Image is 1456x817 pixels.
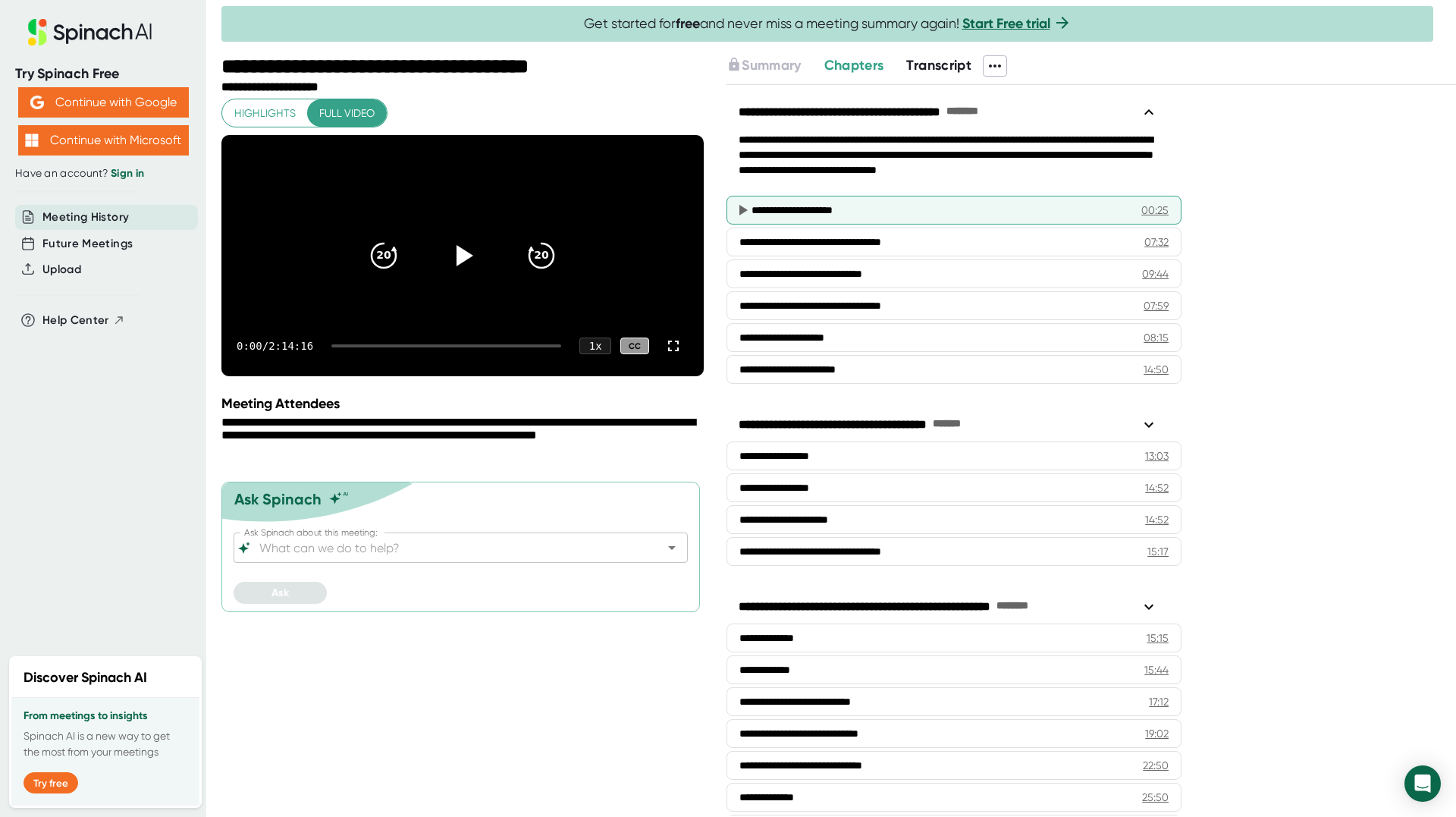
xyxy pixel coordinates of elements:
[256,537,639,558] input: What can we do to help?
[1144,362,1169,377] div: 14:50
[1145,448,1169,463] div: 13:03
[30,96,44,109] img: Aehbyd4JwY73AAAAAElFTkSuQmCC
[271,586,289,599] span: Ask
[1144,234,1169,250] div: 07:32
[15,167,191,181] div: Have an account?
[24,772,78,793] button: Try free
[42,261,81,278] button: Upload
[18,87,189,118] button: Continue with Google
[221,395,708,412] div: Meeting Attendees
[222,99,308,127] button: Highlights
[962,15,1050,32] a: Start Free trial
[1149,694,1169,709] div: 17:12
[234,104,296,123] span: Highlights
[726,55,801,76] button: Summary
[1145,726,1169,741] div: 19:02
[234,582,327,604] button: Ask
[1144,330,1169,345] div: 08:15
[307,99,387,127] button: Full video
[676,15,700,32] b: free
[1142,790,1169,805] div: 25:50
[42,235,133,253] button: Future Meetings
[234,490,322,508] div: Ask Spinach
[1147,630,1169,646] div: 15:15
[584,15,1072,33] span: Get started for and never miss a meeting summary again!
[620,338,649,355] div: CC
[237,340,313,352] div: 0:00 / 2:14:16
[742,57,801,74] span: Summary
[726,55,824,77] div: Upgrade to access
[18,125,189,156] button: Continue with Microsoft
[1147,544,1169,559] div: 15:17
[1142,266,1169,281] div: 09:44
[24,668,147,688] h2: Discover Spinach AI
[824,55,884,76] button: Chapters
[906,57,971,74] span: Transcript
[579,338,611,354] div: 1 x
[24,710,187,722] h3: From meetings to insights
[1144,298,1169,313] div: 07:59
[1141,203,1169,218] div: 00:25
[906,55,971,76] button: Transcript
[42,209,129,226] button: Meeting History
[1144,662,1169,677] div: 15:44
[661,537,682,558] button: Open
[24,728,187,760] p: Spinach AI is a new way to get the most from your meetings
[111,167,144,180] a: Sign in
[1145,480,1169,495] div: 14:52
[42,312,125,329] button: Help Center
[42,312,109,329] span: Help Center
[319,104,375,123] span: Full video
[1404,765,1441,802] div: Open Intercom Messenger
[1145,512,1169,527] div: 14:52
[15,65,191,83] div: Try Spinach Free
[1143,758,1169,773] div: 22:50
[824,57,884,74] span: Chapters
